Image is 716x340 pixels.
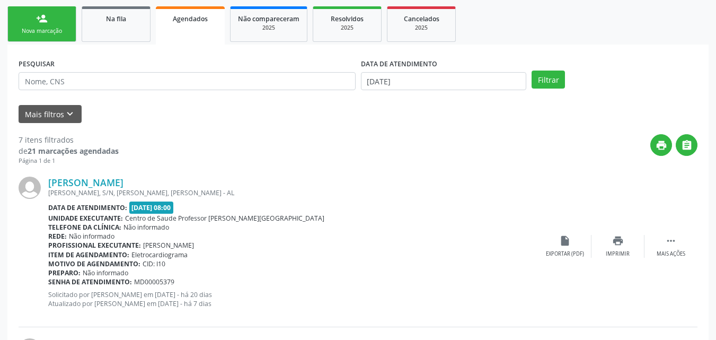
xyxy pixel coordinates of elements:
[19,56,55,72] label: PESQUISAR
[19,105,82,124] button: Mais filtroskeyboard_arrow_down
[48,259,140,268] b: Motivo de agendamento:
[125,214,324,223] span: Centro de Saude Professor [PERSON_NAME][GEOGRAPHIC_DATA]
[48,203,127,212] b: Data de atendimento:
[665,235,677,247] i: 
[48,268,81,277] b: Preparo:
[331,14,364,23] span: Resolvidos
[559,235,571,247] i: insert_drive_file
[48,188,538,197] div: [PERSON_NAME], S/N, [PERSON_NAME], [PERSON_NAME] - AL
[404,14,439,23] span: Cancelados
[36,13,48,24] div: person_add
[48,177,123,188] a: [PERSON_NAME]
[83,268,128,277] span: Não informado
[48,277,132,286] b: Senha de atendimento:
[361,72,527,90] input: Selecione um intervalo
[657,250,685,258] div: Mais ações
[650,134,672,156] button: print
[129,202,174,214] span: [DATE] 08:00
[681,140,693,151] i: 
[48,214,123,223] b: Unidade executante:
[19,134,119,145] div: 7 itens filtrados
[19,177,41,199] img: img
[48,232,67,241] b: Rede:
[19,145,119,156] div: de
[676,134,697,156] button: 
[238,24,299,32] div: 2025
[321,24,374,32] div: 2025
[131,250,188,259] span: Eletrocardiograma
[606,250,630,258] div: Imprimir
[15,27,68,35] div: Nova marcação
[134,277,174,286] span: MD00005379
[19,156,119,165] div: Página 1 de 1
[361,56,437,72] label: DATA DE ATENDIMENTO
[173,14,208,23] span: Agendados
[143,241,194,250] span: [PERSON_NAME]
[238,14,299,23] span: Não compareceram
[28,146,119,156] strong: 21 marcações agendadas
[106,14,126,23] span: Na fila
[395,24,448,32] div: 2025
[532,71,565,89] button: Filtrar
[143,259,165,268] span: CID: I10
[123,223,169,232] span: Não informado
[48,250,129,259] b: Item de agendamento:
[48,223,121,232] b: Telefone da clínica:
[546,250,584,258] div: Exportar (PDF)
[64,108,76,120] i: keyboard_arrow_down
[656,140,667,151] i: print
[48,290,538,308] p: Solicitado por [PERSON_NAME] em [DATE] - há 20 dias Atualizado por [PERSON_NAME] em [DATE] - há 7...
[69,232,114,241] span: Não informado
[19,72,356,90] input: Nome, CNS
[48,241,141,250] b: Profissional executante:
[612,235,624,247] i: print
